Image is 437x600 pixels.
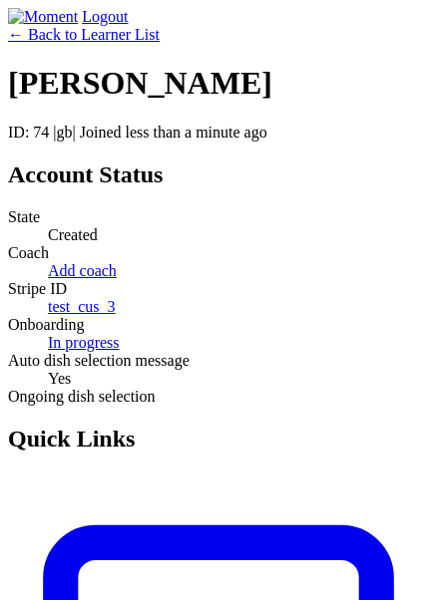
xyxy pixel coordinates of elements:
[8,388,429,406] dt: Ongoing dish selection
[8,244,429,262] dt: Coach
[48,370,71,387] span: Yes
[8,280,429,298] dt: Stripe ID
[8,352,429,370] dt: Auto dish selection message
[48,298,116,315] a: test_cus_3
[48,262,117,279] a: Add coach
[57,124,73,141] span: gb
[8,426,429,452] h2: Quick Links
[8,26,160,43] a: ← Back to Learner List
[48,226,98,243] span: Created
[8,65,429,102] h1: [PERSON_NAME]
[8,8,78,26] img: Moment
[8,161,429,188] h2: Account Status
[8,208,429,226] dt: State
[8,124,429,142] p: ID: 74 | | Joined less than a minute ago
[8,316,429,334] dt: Onboarding
[48,334,120,351] a: In progress
[82,8,128,25] a: Logout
